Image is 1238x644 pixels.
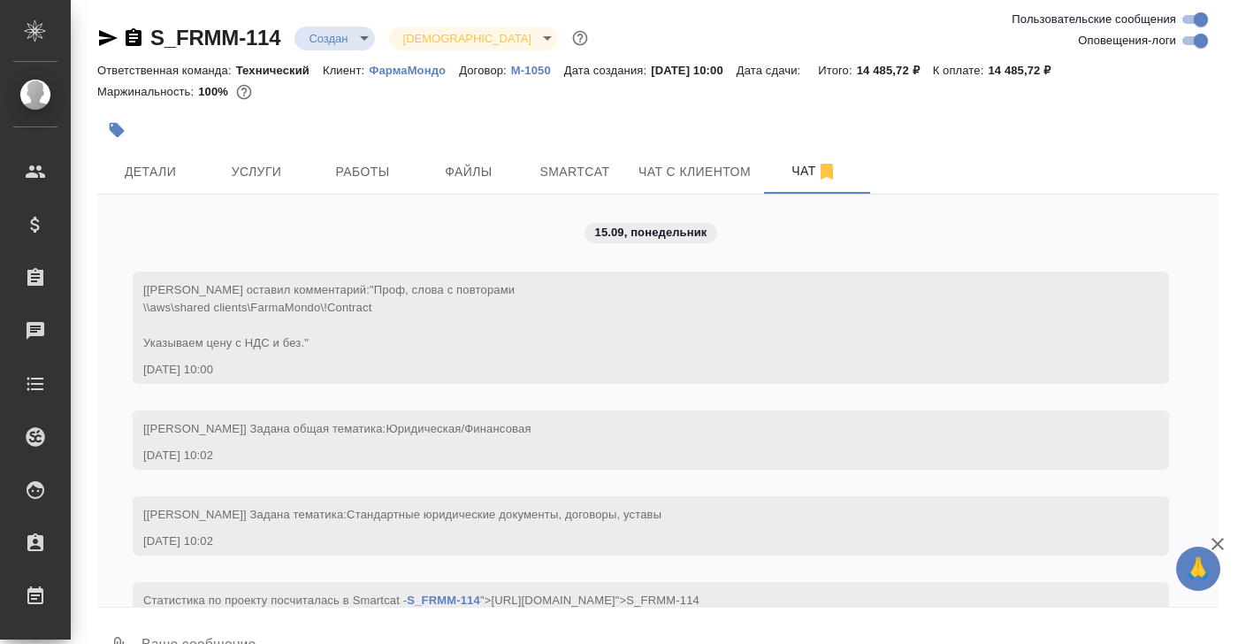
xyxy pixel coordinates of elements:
span: Юридическая/Финансовая [386,422,531,435]
p: Клиент: [323,64,369,77]
p: Дата сдачи: [737,64,805,77]
div: Создан [389,27,558,50]
p: Итого: [818,64,856,77]
a: S_FRMM-114 [150,26,280,50]
button: Скопировать ссылку для ЯМессенджера [97,27,118,49]
a: ФармаМондо [369,62,459,77]
span: Стандартные юридические документы, договоры, уставы [347,508,661,521]
svg: Отписаться [816,161,837,182]
div: [DATE] 10:00 [143,361,1107,379]
button: Доп статусы указывают на важность/срочность заказа [569,27,592,50]
div: [DATE] 10:02 [143,533,1107,550]
span: Чат с клиентом [638,161,751,183]
span: [[PERSON_NAME]] Задана тематика: [143,508,661,521]
p: 100% [198,85,233,98]
span: Оповещения-логи [1078,32,1176,50]
p: ФармаМондо [369,64,459,77]
button: [DEMOGRAPHIC_DATA] [398,31,537,46]
span: Smartcat [532,161,617,183]
span: [[PERSON_NAME]] Задана общая тематика: [143,422,531,435]
span: Услуги [214,161,299,183]
p: Технический [236,64,323,77]
p: К оплате: [933,64,989,77]
a: М-1050 [511,62,564,77]
p: 14 485,72 ₽ [857,64,933,77]
a: S_FRMM-114 [407,594,480,607]
div: Создан [294,27,374,50]
span: 🙏 [1183,550,1213,587]
p: [DATE] 10:00 [651,64,737,77]
button: Скопировать ссылку [123,27,144,49]
button: Создан [303,31,353,46]
span: Детали [108,161,193,183]
p: Договор: [459,64,511,77]
div: [DATE] 10:02 [143,447,1107,464]
p: Ответственная команда: [97,64,236,77]
p: Маржинальность: [97,85,198,98]
p: 14 485,72 ₽ [988,64,1064,77]
span: Работы [320,161,405,183]
span: Файлы [426,161,511,183]
p: Дата создания: [564,64,651,77]
span: [[PERSON_NAME] оставил комментарий: [143,283,515,349]
button: Добавить тэг [97,111,136,149]
span: Пользовательские сообщения [1012,11,1176,28]
span: Cтатистика по проекту посчиталась в Smartcat - ">[URL][DOMAIN_NAME]">S_FRMM-114 [143,594,699,607]
button: 🙏 [1176,547,1220,591]
span: Чат [772,160,857,182]
p: М-1050 [511,64,564,77]
p: 15.09, понедельник [595,224,707,241]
